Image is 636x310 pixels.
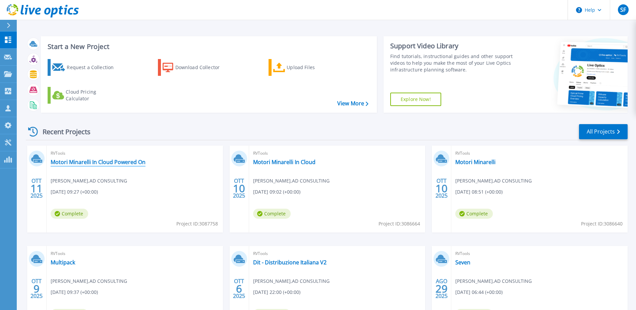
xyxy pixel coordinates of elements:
div: OTT 2025 [30,276,43,301]
div: Upload Files [287,61,340,74]
div: OTT 2025 [233,276,245,301]
span: 10 [436,186,448,191]
a: Dit - Distribuzione Italiana V2 [253,259,327,266]
a: Motori Minarelli [455,159,496,165]
span: Complete [455,209,493,219]
div: Request a Collection [67,61,120,74]
div: OTT 2025 [30,176,43,201]
span: [DATE] 06:44 (+00:00) [455,289,503,296]
span: RVTools [51,250,219,257]
span: [DATE] 09:37 (+00:00) [51,289,98,296]
a: Multipack [51,259,75,266]
span: 11 [31,186,43,191]
span: RVTools [253,150,421,157]
span: Complete [253,209,291,219]
span: [PERSON_NAME] , AD CONSULTING [51,277,127,285]
a: Motori Minarelli In Cloud Powered On [51,159,146,165]
span: RVTools [51,150,219,157]
span: 29 [436,286,448,292]
span: [DATE] 09:02 (+00:00) [253,188,300,196]
span: RVTools [455,150,624,157]
div: OTT 2025 [435,176,448,201]
span: 9 [34,286,40,292]
span: 10 [233,186,245,191]
a: Cloud Pricing Calculator [48,87,122,104]
span: Project ID: 3086640 [581,220,623,227]
div: AGO 2025 [435,276,448,301]
span: [DATE] 22:00 (+00:00) [253,289,300,296]
div: Support Video Library [390,42,515,50]
span: [DATE] 08:51 (+00:00) [455,188,503,196]
div: Download Collector [175,61,229,74]
a: Request a Collection [48,59,122,76]
a: Upload Files [269,59,343,76]
span: Project ID: 3086664 [379,220,420,227]
span: RVTools [455,250,624,257]
span: [PERSON_NAME] , AD CONSULTING [455,277,532,285]
span: Project ID: 3087758 [176,220,218,227]
span: [PERSON_NAME] , AD CONSULTING [455,177,532,185]
span: [PERSON_NAME] , AD CONSULTING [253,277,330,285]
a: Seven [455,259,470,266]
a: Explore Now! [390,93,441,106]
a: Motori Minarelli In Cloud [253,159,315,165]
span: [PERSON_NAME] , AD CONSULTING [253,177,330,185]
a: Download Collector [158,59,233,76]
a: View More [337,100,368,107]
div: Recent Projects [26,123,100,140]
a: All Projects [579,124,628,139]
h3: Start a New Project [48,43,368,50]
span: [DATE] 09:27 (+00:00) [51,188,98,196]
div: OTT 2025 [233,176,245,201]
span: Complete [51,209,88,219]
div: Find tutorials, instructional guides and other support videos to help you make the most of your L... [390,53,515,73]
span: SF [620,7,626,12]
span: 6 [236,286,242,292]
div: Cloud Pricing Calculator [66,89,119,102]
span: RVTools [253,250,421,257]
span: [PERSON_NAME] , AD CONSULTING [51,177,127,185]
